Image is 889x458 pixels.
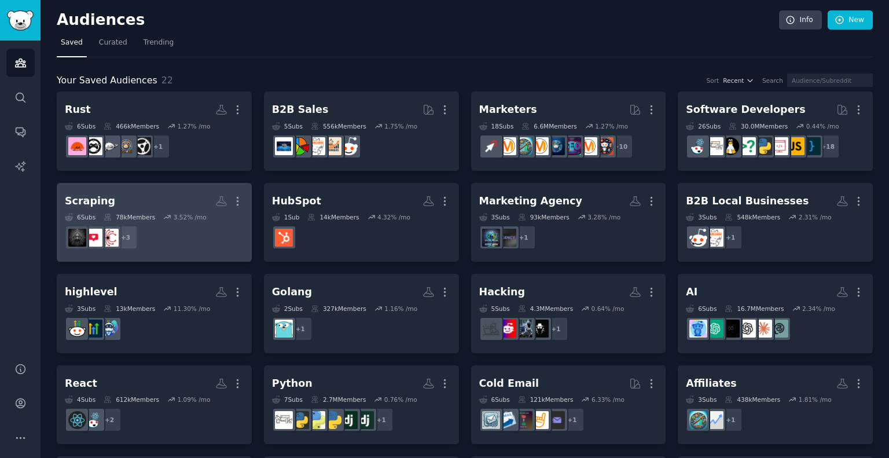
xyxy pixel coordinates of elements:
img: webscraping [68,229,86,247]
div: Affiliates [686,376,737,391]
img: Affiliatemarketing [515,137,532,155]
img: learnpython [706,137,723,155]
img: SEO [563,137,581,155]
div: + 1 [544,317,568,341]
div: 6 Sub s [65,122,95,130]
div: 13k Members [104,305,155,313]
div: B2B Sales [272,102,329,117]
img: salestechniques [324,137,341,155]
div: 3 Sub s [65,305,95,313]
img: b2b_sales [706,229,723,247]
img: sales [340,137,358,155]
input: Audience/Subreddit [787,74,873,87]
div: 4.32 % /mo [377,213,410,221]
div: 556k Members [311,122,366,130]
img: b2b_sales [307,137,325,155]
div: 466k Members [104,122,159,130]
img: rustjerk [101,137,119,155]
div: 612k Members [104,395,159,404]
div: + 1 [512,225,536,250]
div: 6.6M Members [521,122,576,130]
div: 0.76 % /mo [384,395,417,404]
div: 2.31 % /mo [799,213,832,221]
img: ChatGPT [706,320,723,338]
a: Marketing Agency3Subs93kMembers3.28% /mo+1agencySMMA [471,183,666,262]
a: Golang2Subs327kMembers1.16% /mo+1golang [264,274,459,353]
img: HighLevel [85,320,102,338]
span: Recent [723,76,744,85]
div: 1.09 % /mo [177,395,210,404]
div: Marketers [479,102,537,117]
div: 3 Sub s [686,395,717,404]
img: artificial [689,320,707,338]
a: Curated [95,34,131,57]
a: Rust6Subs466kMembers1.27% /mo+1actixlearnrustrustjerkrust_gamedevrust [57,91,252,171]
img: reactjs [689,137,707,155]
div: Software Developers [686,102,805,117]
img: django [340,411,358,429]
div: 30.0M Members [729,122,788,130]
div: 2.7M Members [311,395,366,404]
div: 4.3M Members [518,305,573,313]
a: B2B Sales5Subs556kMembers1.75% /mosalessalestechniquesb2b_salesB2BSalesB_2_B_Selling_Tips [264,91,459,171]
div: + 1 [146,134,170,159]
a: AI6Subs16.7MMembers2.34% /moAI_Tools_NewsClaudeAIOpenAIArtificialInteligenceChatGPTartificial [678,274,873,353]
div: highlevel [65,285,117,299]
img: cscareerquestions [738,137,756,155]
div: Golang [272,285,312,299]
div: React [65,376,97,391]
img: pythontips [324,411,341,429]
a: New [828,10,873,30]
img: hacking [482,320,500,338]
img: scrapinghub [101,229,119,247]
img: reactjs [85,411,102,429]
a: highlevel3Subs13kMembers11.30% /moGoHighLevelCRMHighLevelgohighlevel [57,274,252,353]
img: gohighlevel [68,320,86,338]
div: 121k Members [518,395,574,404]
img: djangolearning [356,411,374,429]
img: hackers [531,320,549,338]
img: hubspot [275,229,293,247]
img: GoHighLevelCRM [101,320,119,338]
div: 3 Sub s [686,213,717,221]
div: 4 Sub s [65,395,95,404]
img: B_2_B_Selling_Tips [275,137,293,155]
img: juststart [706,411,723,429]
span: Trending [144,38,174,48]
div: 1.16 % /mo [384,305,417,313]
div: B2B Local Businesses [686,194,809,208]
a: Python7Subs2.7MMembers0.76% /mo+1djangolearningdjangopythontipsPythonProjects2Pythonlearnpython [264,365,459,445]
img: Affiliatemarketing [689,411,707,429]
div: 5 Sub s [479,305,510,313]
div: Rust [65,102,91,117]
div: HubSpot [272,194,321,208]
img: StartColdEmail [515,411,532,429]
img: PPC [482,137,500,155]
div: 0.64 % /mo [592,305,624,313]
div: + 1 [718,225,743,250]
h2: Audiences [57,11,779,30]
div: 327k Members [311,305,366,313]
div: 93k Members [518,213,570,221]
img: PythonProjects2 [307,411,325,429]
div: + 3 [113,225,138,250]
div: 2 Sub s [272,305,303,313]
img: linux [722,137,740,155]
span: Curated [99,38,127,48]
img: ColdEmailAndSales [531,411,549,429]
img: Emailmarketing [498,411,516,429]
div: 1.75 % /mo [384,122,417,130]
a: Software Developers26Subs30.0MMembers0.44% /mo+18programmingjavascriptwebdevPythoncscareerquestio... [678,91,873,171]
img: ClaudeAI [754,320,772,338]
a: Trending [139,34,178,57]
img: EmailOutreach [547,411,565,429]
img: golang [275,320,293,338]
div: 26 Sub s [686,122,721,130]
div: Cold Email [479,376,539,391]
div: + 1 [369,408,394,432]
img: B2BSales [291,137,309,155]
img: webdev [770,137,788,155]
div: 0.44 % /mo [806,122,839,130]
a: Hacking5Subs4.3MMembers0.64% /mo+1hackersVerified_Hackercybersecurityhacking [471,274,666,353]
div: 1.27 % /mo [177,122,210,130]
